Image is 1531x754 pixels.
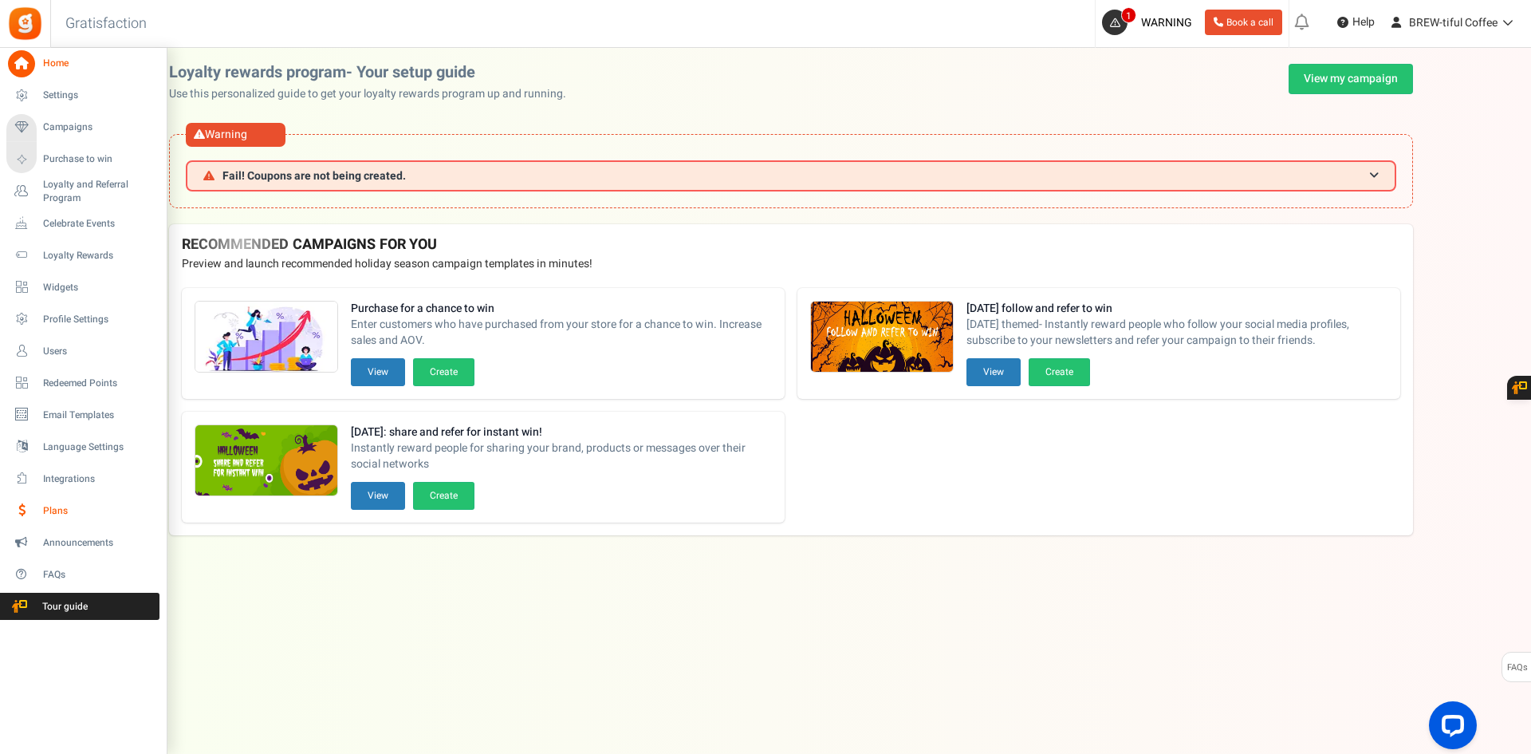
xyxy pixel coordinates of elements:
[6,465,159,492] a: Integrations
[195,302,337,373] img: Recommended Campaigns
[43,504,155,518] span: Plans
[6,114,159,141] a: Campaigns
[1348,14,1375,30] span: Help
[6,497,159,524] a: Plans
[43,409,155,422] span: Email Templates
[7,600,119,614] span: Tour guide
[6,274,159,301] a: Widgets
[43,178,159,205] span: Loyalty and Referral Program
[48,8,164,40] h3: Gratisfaction
[6,306,159,333] a: Profile Settings
[1409,14,1498,31] span: BREW-tiful Coffee
[6,82,159,109] a: Settings
[43,345,155,358] span: Users
[1102,10,1198,35] a: 1 WARNING
[6,338,159,365] a: Users
[43,120,155,134] span: Campaigns
[6,401,159,428] a: Email Templates
[351,301,772,317] strong: Purchase for a chance to win
[222,170,406,182] span: Fail! Coupons are not being created.
[1141,14,1192,31] span: WARNING
[6,369,159,397] a: Redeemed Points
[43,217,155,231] span: Celebrate Events
[1331,10,1381,35] a: Help
[413,482,474,510] button: Create
[1289,64,1413,94] a: View my campaign
[186,123,285,147] div: Warning
[43,89,155,102] span: Settings
[43,281,155,294] span: Widgets
[6,146,159,173] a: Purchase to win
[43,152,155,166] span: Purchase to win
[43,57,155,70] span: Home
[1205,10,1282,35] a: Book a call
[43,440,155,454] span: Language Settings
[6,210,159,237] a: Celebrate Events
[182,237,1400,253] h4: RECOMMENDED CAMPAIGNS FOR YOU
[6,433,159,460] a: Language Settings
[43,568,155,582] span: FAQs
[7,6,43,41] img: Gratisfaction
[966,317,1387,349] span: [DATE] themed- Instantly reward people who follow your social media profiles, subscribe to your n...
[169,64,579,81] h2: Loyalty rewards program- Your setup guide
[811,302,953,373] img: Recommended Campaigns
[43,313,155,326] span: Profile Settings
[43,472,155,486] span: Integrations
[6,529,159,556] a: Announcements
[966,301,1387,317] strong: [DATE] follow and refer to win
[1029,358,1090,386] button: Create
[351,358,405,386] button: View
[182,256,1400,272] p: Preview and launch recommended holiday season campaign templates in minutes!
[169,86,579,102] p: Use this personalized guide to get your loyalty rewards program up and running.
[6,50,159,77] a: Home
[351,440,772,472] span: Instantly reward people for sharing your brand, products or messages over their social networks
[1506,653,1528,683] span: FAQs
[43,377,155,390] span: Redeemed Points
[195,425,337,497] img: Recommended Campaigns
[6,242,159,269] a: Loyalty Rewards
[6,561,159,588] a: FAQs
[6,178,159,205] a: Loyalty and Referral Program
[351,424,772,440] strong: [DATE]: share and refer for instant win!
[413,358,474,386] button: Create
[966,358,1021,386] button: View
[1121,7,1136,23] span: 1
[43,536,155,550] span: Announcements
[351,482,405,510] button: View
[43,249,155,263] span: Loyalty Rewards
[351,317,772,349] span: Enter customers who have purchased from your store for a chance to win. Increase sales and AOV.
